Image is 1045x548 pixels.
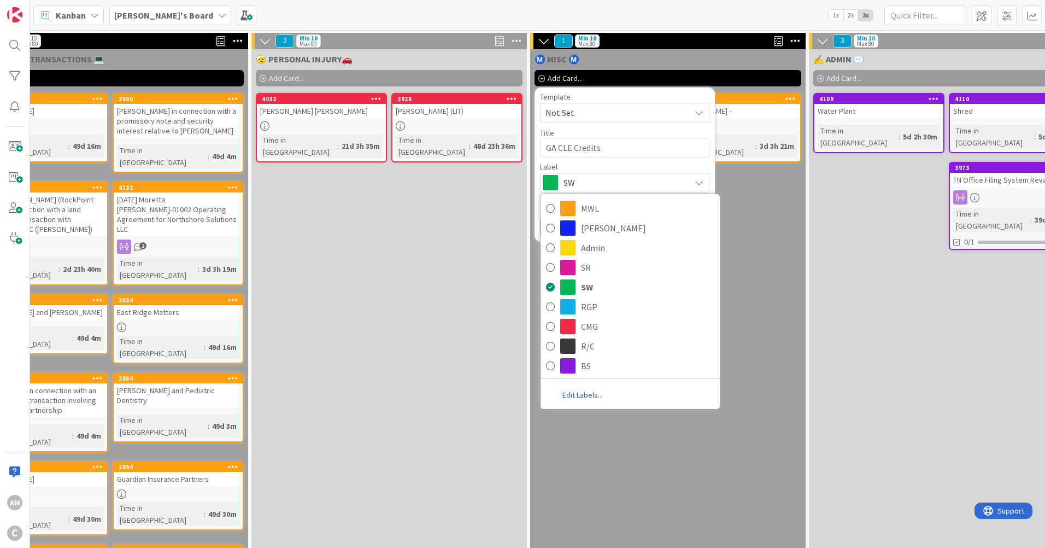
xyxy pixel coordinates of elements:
[540,93,571,101] span: Template
[119,184,243,191] div: 4132
[858,10,873,21] span: 3x
[392,104,521,118] div: [PERSON_NAME] (LIT)
[541,277,720,297] a: SW
[114,193,243,236] div: [DATE] Moretta.[PERSON_NAME]-01002 Operating Agreement for Northshore Solutions LLC
[826,73,861,83] span: Add Card...
[813,54,864,65] span: ✍️ ADMIN ✉️
[578,36,596,41] div: Min 10
[540,138,709,158] textarea: GA CLE Credits
[339,140,383,152] div: 21d 3h 35m
[900,131,940,143] div: 5d 2h 30m
[114,94,243,104] div: 3860
[117,414,208,438] div: Time in [GEOGRAPHIC_DATA]
[541,238,720,258] a: Admin
[114,472,243,486] div: Guardian Insurance Partners
[208,150,209,162] span: :
[117,144,208,168] div: Time in [GEOGRAPHIC_DATA]
[56,9,86,22] span: Kanban
[257,104,386,118] div: [PERSON_NAME] [PERSON_NAME]
[68,513,70,525] span: :
[857,41,874,46] div: Max 80
[7,495,22,510] div: AM
[114,10,213,21] b: [PERSON_NAME]'s Board
[117,335,204,359] div: Time in [GEOGRAPHIC_DATA]
[198,263,199,275] span: :
[256,54,353,65] span: 🤕 PERSONAL INJURY🚗
[337,140,339,152] span: :
[757,140,797,152] div: 3d 3h 21m
[814,94,943,104] div: 4109
[578,41,595,46] div: Max 80
[139,242,146,249] span: 2
[114,94,243,138] div: 3860[PERSON_NAME] in connection with a promissory note and security interest relative to [PERSON_...
[60,263,104,275] div: 2d 23h 40m
[114,374,243,407] div: 3864[PERSON_NAME] and Pediatric Dentistry
[23,2,50,15] span: Support
[541,356,720,376] a: BS
[833,34,852,48] span: 3
[113,372,244,442] a: 3864[PERSON_NAME] and Pediatric DentistryTime in [GEOGRAPHIC_DATA]:49d 3m
[275,34,294,48] span: 2
[68,140,70,152] span: :
[541,336,720,356] a: R/C
[671,94,800,104] div: 4133
[540,128,554,138] label: Title
[899,131,900,143] span: :
[199,263,239,275] div: 3d 3h 19m
[114,104,243,138] div: [PERSON_NAME] in connection with a promissory note and security interest relative to [PERSON_NAME]
[829,10,843,21] span: 1x
[953,208,1030,232] div: Time in [GEOGRAPHIC_DATA]
[269,73,304,83] span: Add Card...
[671,104,800,118] div: [PERSON_NAME] -
[674,134,755,158] div: Time in [GEOGRAPHIC_DATA]
[209,150,239,162] div: 49d 4m
[114,383,243,407] div: [PERSON_NAME] and Pediatric Dentistry
[541,297,720,317] a: RGP
[114,462,243,472] div: 3894
[300,36,318,41] div: Min 10
[300,41,316,46] div: Max 80
[262,95,386,103] div: 4032
[818,125,899,149] div: Time in [GEOGRAPHIC_DATA]
[209,420,239,432] div: 49d 3m
[119,463,243,471] div: 3894
[208,420,209,432] span: :
[114,462,243,486] div: 3894Guardian Insurance Partners
[581,240,714,256] span: Admin
[541,385,625,405] a: Edit Labels...
[206,508,239,520] div: 49d 30m
[581,279,714,295] span: SW
[857,36,875,41] div: Min 10
[391,93,522,162] a: 3928[PERSON_NAME] (LIT)Time in [GEOGRAPHIC_DATA]:48d 23h 36m
[953,125,1034,149] div: Time in [GEOGRAPHIC_DATA]
[257,94,386,104] div: 4032
[884,5,966,25] input: Quick Filter...
[397,95,521,103] div: 3928
[581,299,714,315] span: RGP
[119,375,243,382] div: 3864
[260,134,337,158] div: Time in [GEOGRAPHIC_DATA]
[204,341,206,353] span: :
[471,140,518,152] div: 48d 23h 36m
[206,341,239,353] div: 49d 16m
[814,94,943,118] div: 4109Water Plant
[563,175,685,190] span: SW
[676,95,800,103] div: 4133
[670,93,801,162] a: 4133[PERSON_NAME] -Time in [GEOGRAPHIC_DATA]:3d 3h 21m
[541,258,720,277] a: SR
[581,259,714,276] span: SR
[256,93,387,162] a: 4032[PERSON_NAME] [PERSON_NAME]Time in [GEOGRAPHIC_DATA]:21d 3h 35m
[114,183,243,236] div: 4132[DATE] Moretta.[PERSON_NAME]-01002 Operating Agreement for Northshore Solutions LLC
[541,199,720,218] a: MWL
[1034,131,1036,143] span: :
[114,295,243,319] div: 3834East Ridge Matters
[814,104,943,118] div: Water Plant
[819,95,943,103] div: 4109
[114,183,243,193] div: 4132
[545,106,682,120] span: Not Set
[72,430,74,442] span: :
[581,200,714,217] span: MWL
[813,93,944,153] a: 4109Water PlantTime in [GEOGRAPHIC_DATA]:5d 2h 30m
[74,332,104,344] div: 49d 4m
[58,263,60,275] span: :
